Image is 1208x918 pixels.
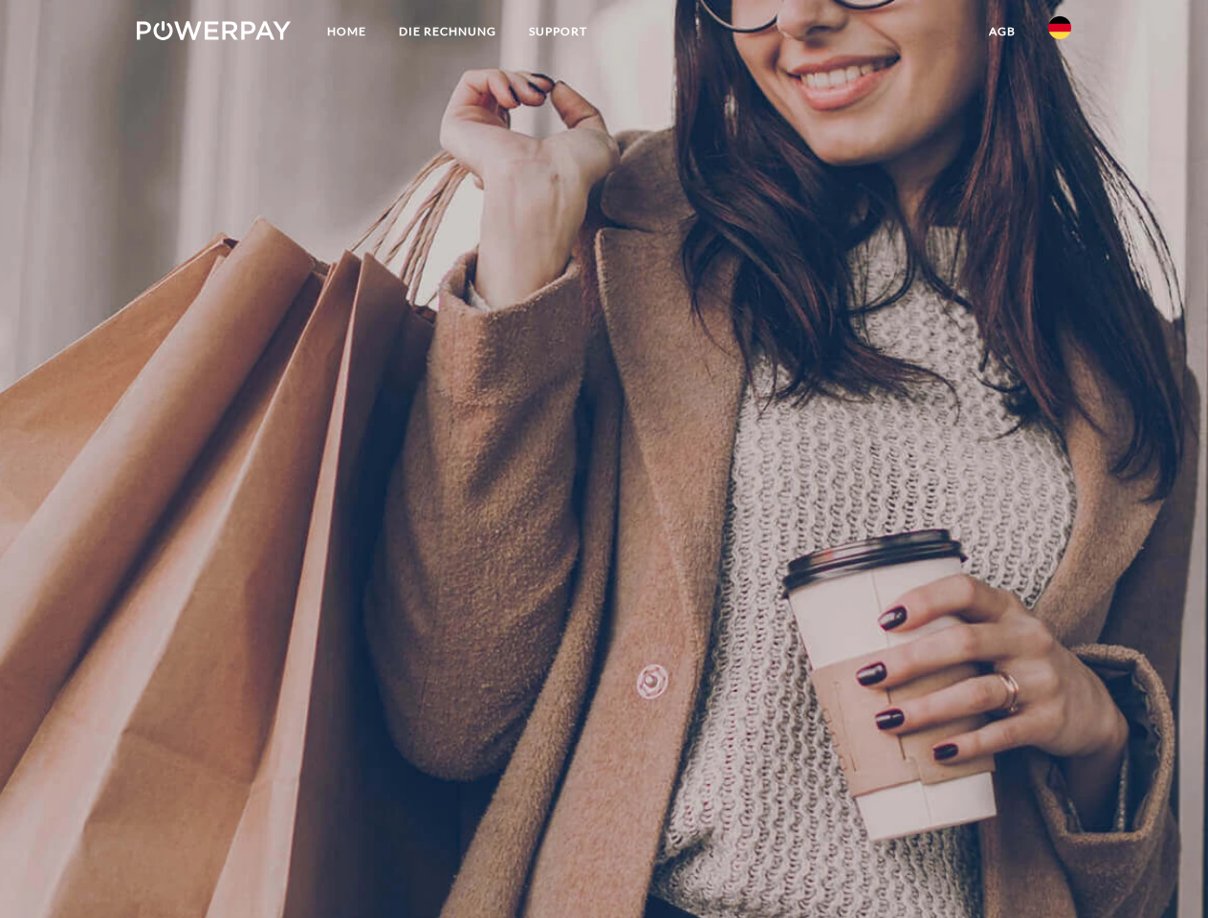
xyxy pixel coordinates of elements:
[383,14,513,49] a: DIE RECHNUNG
[973,14,1032,49] a: agb
[311,14,383,49] a: Home
[137,21,291,40] img: logo-powerpay-white.svg
[1048,16,1071,39] img: de
[513,14,604,49] a: SUPPORT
